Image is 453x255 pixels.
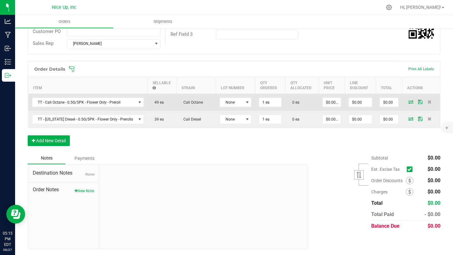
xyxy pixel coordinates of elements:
[259,98,281,107] input: 0
[371,167,404,172] span: Est. Excise Tax
[28,135,70,146] button: Add New Detail
[28,152,65,164] div: Notes
[400,5,441,10] span: Hi, [PERSON_NAME]!
[5,45,11,52] inline-svg: Inbound
[75,188,94,194] button: New Note
[6,205,25,224] iframe: Resource center
[345,77,376,94] th: Line Discount
[50,19,79,24] span: Orders
[151,117,164,122] span: 39 ea
[428,223,440,229] span: $0.00
[380,115,398,124] input: 0
[148,77,176,94] th: Sellable
[220,98,243,107] span: None
[15,15,114,28] a: Orders
[380,98,398,107] input: 0
[402,77,440,94] th: Actions
[289,100,299,105] span: 0 ea
[32,98,144,107] span: NO DATA FOUND
[371,200,383,206] span: Total
[371,178,406,183] span: Order Discounts
[349,115,372,124] input: 0
[371,223,400,229] span: Balance Due
[255,77,285,94] th: Qty Ordered
[323,115,341,124] input: 0
[5,32,11,38] inline-svg: Manufacturing
[220,115,243,124] span: None
[180,100,203,105] span: Cali Octane
[428,200,440,206] span: $0.00
[425,117,434,121] span: Delete Order Detail
[176,77,216,94] th: Strain
[349,98,372,107] input: 0
[67,39,152,48] span: [PERSON_NAME]
[385,4,393,10] div: Manage settings
[32,98,136,107] span: TT - Cali Octane - 0.5G/5PK - Flower Only - Preroll
[428,166,440,172] span: $0.00
[33,186,94,193] span: Order Notes
[216,77,255,94] th: Lot Number
[180,117,201,122] span: Cali Diesel
[85,172,94,176] span: None
[416,100,425,104] span: Save Order Detail
[285,77,319,94] th: Qty Allocated
[289,117,299,122] span: 0 ea
[5,18,11,24] inline-svg: Analytics
[5,59,11,65] inline-svg: Inventory
[428,177,440,183] span: $0.00
[371,211,394,217] span: Total Paid
[319,77,345,94] th: Unit Price
[371,155,388,160] span: Subtotal
[416,117,425,121] span: Save Order Detail
[114,15,212,28] a: Shipments
[52,5,76,10] span: Nice Up, Inc
[376,77,402,94] th: Total
[323,98,341,107] input: 0
[171,31,193,37] span: Ref Field 3
[259,115,281,124] input: 0
[428,189,440,195] span: $0.00
[151,100,164,105] span: 49 ea
[407,165,415,173] span: Calculate excise tax
[32,115,144,124] span: NO DATA FOUND
[425,100,434,104] span: Delete Order Detail
[33,169,94,177] span: Destination Notes
[34,67,65,72] h1: Order Details
[33,41,53,46] span: Sales Rep
[428,155,440,161] span: $0.00
[371,189,406,194] span: Charges
[28,77,148,94] th: Item
[3,247,12,252] p: 08/27
[5,72,11,79] inline-svg: Outbound
[145,19,181,24] span: Shipments
[32,115,136,124] span: TT - [US_STATE] Diesel - 0.5G/5PK - Flower Only - Prerolls
[33,29,61,34] span: Customer PO
[65,153,103,164] div: Payments
[424,211,440,217] span: - $0.00
[3,231,12,247] p: 05:15 PM EDT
